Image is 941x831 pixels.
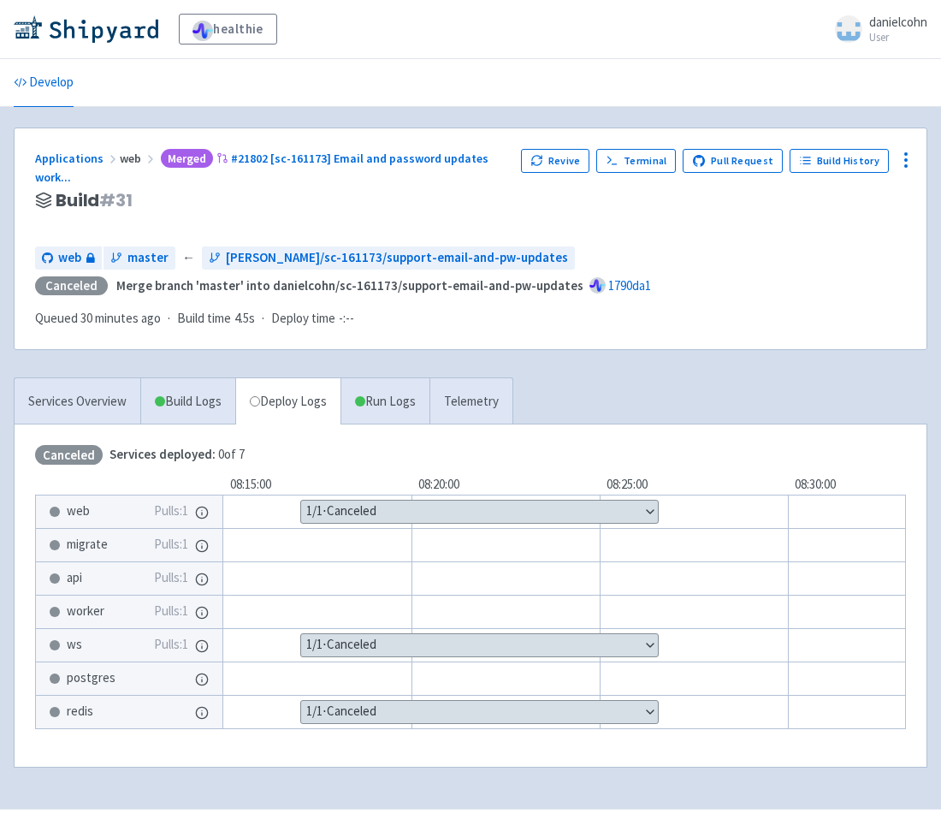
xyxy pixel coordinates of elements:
span: Pulls: 1 [154,535,188,555]
span: Services deployed: [109,446,216,462]
img: Shipyard logo [14,15,158,43]
a: Merged#21802 [sc-161173] Email and password updates work... [35,151,488,186]
span: # 31 [99,188,133,212]
span: 4.5s [234,309,255,329]
span: #21802 [sc-161173] Email and password updates work ... [35,151,488,186]
div: 08:25:00 [600,475,788,495]
a: danielcohn User [825,15,927,43]
a: [PERSON_NAME]/sc-161173/support-email-and-pw-updates [202,246,575,270]
div: · · [35,309,364,329]
strong: Merge branch 'master' into danielcohn/sc-161173/support-email-and-pw-updates [116,277,583,294]
a: 1790da1 [608,277,651,294]
a: Terminal [596,149,676,173]
span: 0 of 7 [109,445,245,465]
a: Applications [35,151,120,166]
a: master [104,246,175,270]
div: 08:20:00 [411,475,600,495]
a: Telemetry [429,378,512,425]
a: Develop [14,59,74,107]
span: danielcohn [869,14,927,30]
span: web [58,248,81,268]
div: Canceled [35,276,108,296]
span: Queued [35,310,161,326]
a: Pull Request [683,149,783,173]
span: ws [67,635,82,655]
span: web [67,502,90,521]
span: redis [67,702,93,721]
button: Revive [521,149,589,173]
a: Build Logs [141,378,235,425]
time: 30 minutes ago [80,310,161,326]
a: Build History [790,149,889,173]
a: Services Overview [15,378,140,425]
div: 08:15:00 [223,475,411,495]
a: Deploy Logs [235,378,340,425]
span: web [120,151,157,166]
span: api [67,568,82,588]
span: migrate [67,535,108,555]
span: Deploy time [271,309,335,329]
span: -:-- [339,309,354,329]
span: Pulls: 1 [154,602,188,621]
span: Merged [161,149,213,169]
span: ← [182,248,195,268]
a: Run Logs [340,378,429,425]
span: Build [56,191,133,211]
span: Build time [177,309,231,329]
span: [PERSON_NAME]/sc-161173/support-email-and-pw-updates [226,248,568,268]
span: postgres [67,668,115,688]
span: Pulls: 1 [154,568,188,588]
span: Pulls: 1 [154,502,188,521]
small: User [869,32,927,43]
span: Pulls: 1 [154,635,188,655]
a: web [35,246,102,270]
span: Canceled [35,445,103,465]
span: worker [67,602,104,621]
span: master [127,248,169,268]
a: healthie [179,14,277,45]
